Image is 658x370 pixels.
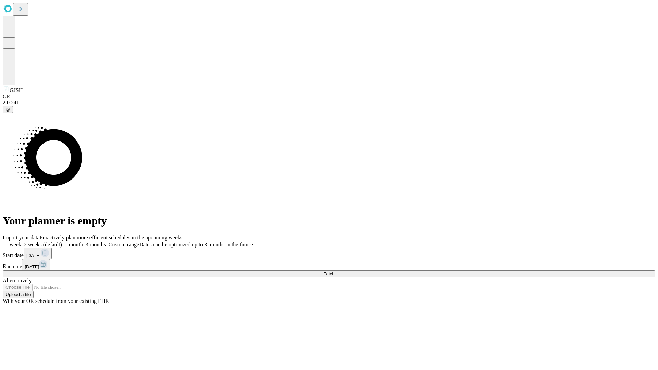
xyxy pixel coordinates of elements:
button: Fetch [3,270,655,277]
span: With your OR schedule from your existing EHR [3,298,109,304]
span: Custom range [109,242,139,247]
div: Start date [3,248,655,259]
div: GEI [3,94,655,100]
button: @ [3,106,13,113]
button: Upload a file [3,291,34,298]
span: 2 weeks (default) [24,242,62,247]
span: GJSH [10,87,23,93]
span: Dates can be optimized up to 3 months in the future. [139,242,254,247]
h1: Your planner is empty [3,214,655,227]
span: [DATE] [25,264,39,269]
button: [DATE] [22,259,50,270]
span: Fetch [323,271,334,276]
span: 3 months [86,242,106,247]
span: Alternatively [3,277,32,283]
span: [DATE] [26,253,41,258]
span: @ [5,107,10,112]
div: End date [3,259,655,270]
span: 1 week [5,242,21,247]
span: 1 month [65,242,83,247]
span: Proactively plan more efficient schedules in the upcoming weeks. [40,235,184,241]
button: [DATE] [24,248,52,259]
div: 2.0.241 [3,100,655,106]
span: Import your data [3,235,40,241]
